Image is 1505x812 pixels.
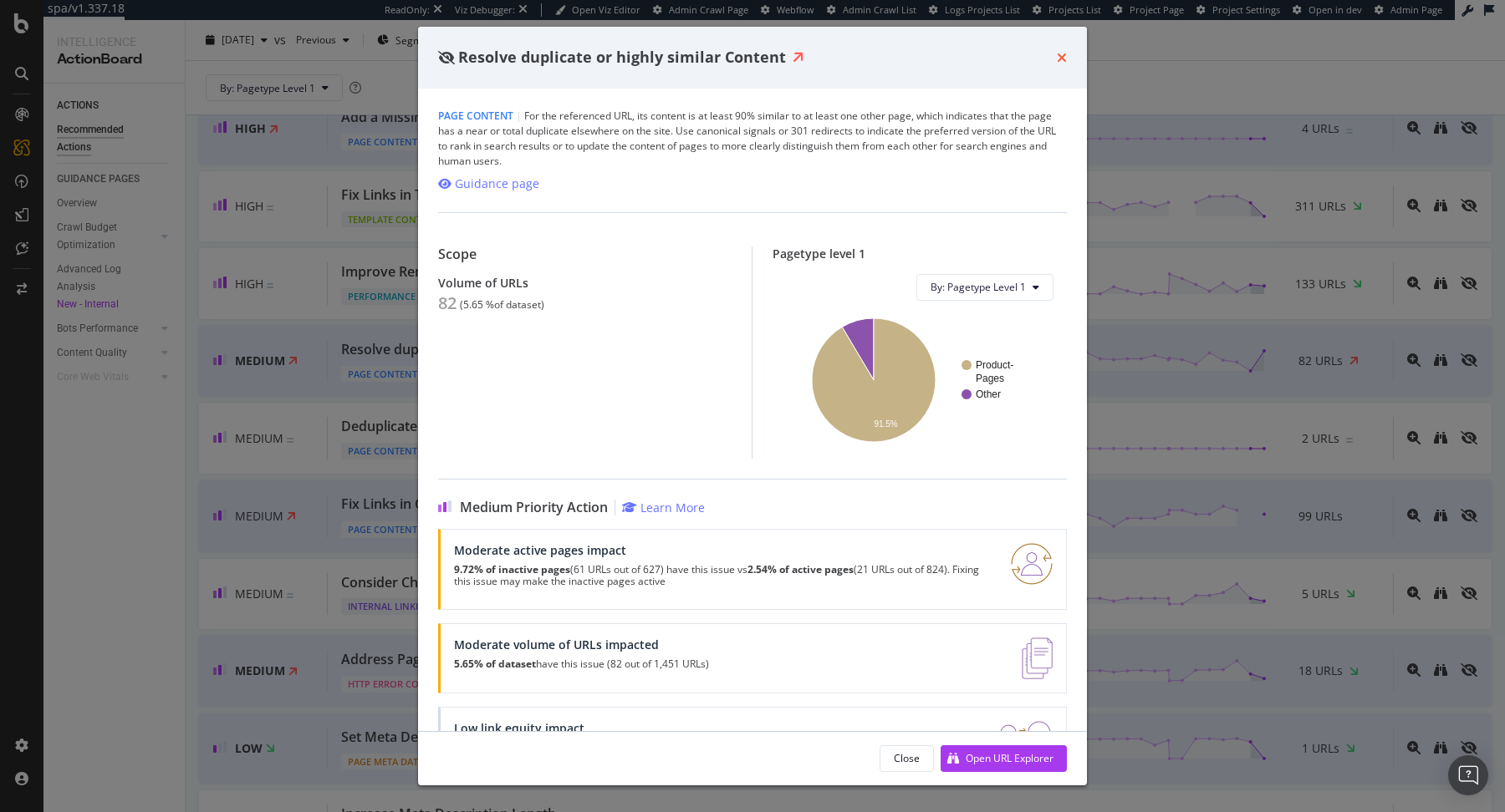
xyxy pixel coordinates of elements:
[976,359,1013,371] text: Product-
[894,751,920,765] div: Close
[773,246,1067,261] div: Pagetype level 1
[880,745,934,772] button: Close
[454,564,991,587] p: (61 URLs out of 627) have this issue vs (21 URLs out of 824). Fixing this issue may make the inac...
[438,276,732,290] div: Volume of URLs
[458,47,786,67] span: Resolve duplicate or highly similar Content
[418,27,1087,785] div: modal
[966,751,1053,765] div: Open URL Explorer
[454,543,991,557] div: Moderate active pages impact
[976,373,1004,384] text: Pages
[941,745,1067,772] button: Open URL Explorer
[454,721,737,735] div: Low link equity impact
[640,500,705,515] div: Learn More
[454,637,709,652] div: Moderate volume of URLs impacted
[976,388,1001,400] text: Other
[460,299,544,311] div: ( 5.65 % of dataset )
[1022,637,1053,679] img: e5DMFwAAAABJRU5ErkJggg==
[455,175,539,192] div: Guidance page
[1011,543,1053,585] img: RO06QsNG.png
[454,562,570,576] strong: 9.72% of inactive pages
[516,109,522,123] span: |
[1000,721,1053,763] img: DDxVyA23.png
[438,51,455,64] div: eye-slash
[786,314,1053,445] svg: A chart.
[916,274,1053,301] button: By: Pagetype Level 1
[454,657,536,671] strong: 5.65% of dataset
[874,419,897,429] text: 91.5%
[438,109,513,123] span: Page Content
[622,500,705,515] a: Learn More
[438,175,539,192] a: Guidance page
[438,109,1067,169] div: For the referenced URL, its content is at least 90% similar to at least one other page, which ind...
[454,658,709,670] p: have this issue (82 out of 1,451 URLs)
[438,293,457,313] div: 82
[438,246,732,262] div: Scope
[1057,47,1067,69] div: times
[747,562,854,576] strong: 2.54% of active pages
[1448,755,1488,795] div: Open Intercom Messenger
[931,280,1026,294] span: By: Pagetype Level 1
[460,500,608,515] span: Medium Priority Action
